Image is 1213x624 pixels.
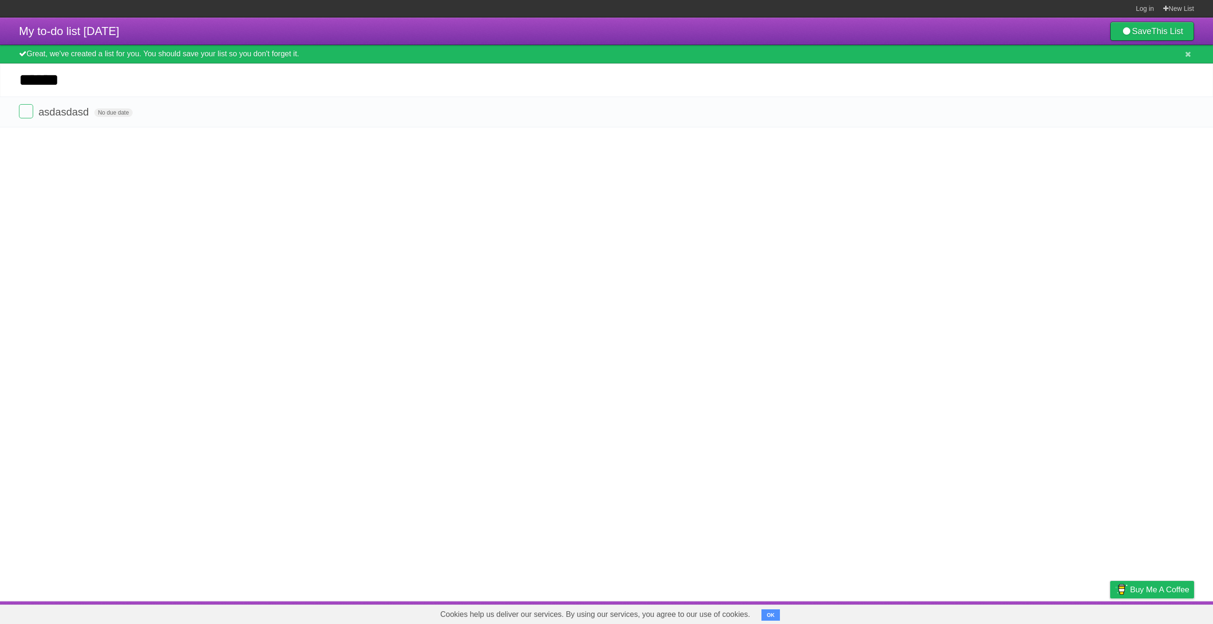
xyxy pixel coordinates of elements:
[761,609,780,621] button: OK
[94,108,133,117] span: No due date
[1066,604,1086,622] a: Terms
[1151,27,1183,36] b: This List
[19,25,119,37] span: My to-do list [DATE]
[1134,604,1194,622] a: Suggest a feature
[1115,581,1128,597] img: Buy me a coffee
[1015,604,1054,622] a: Developers
[984,604,1004,622] a: About
[1110,22,1194,41] a: SaveThis List
[431,605,760,624] span: Cookies help us deliver our services. By using our services, you agree to our use of cookies.
[1110,581,1194,598] a: Buy me a coffee
[1098,604,1122,622] a: Privacy
[38,106,91,118] span: asdasdasd
[19,104,33,118] label: Done
[1130,581,1189,598] span: Buy me a coffee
